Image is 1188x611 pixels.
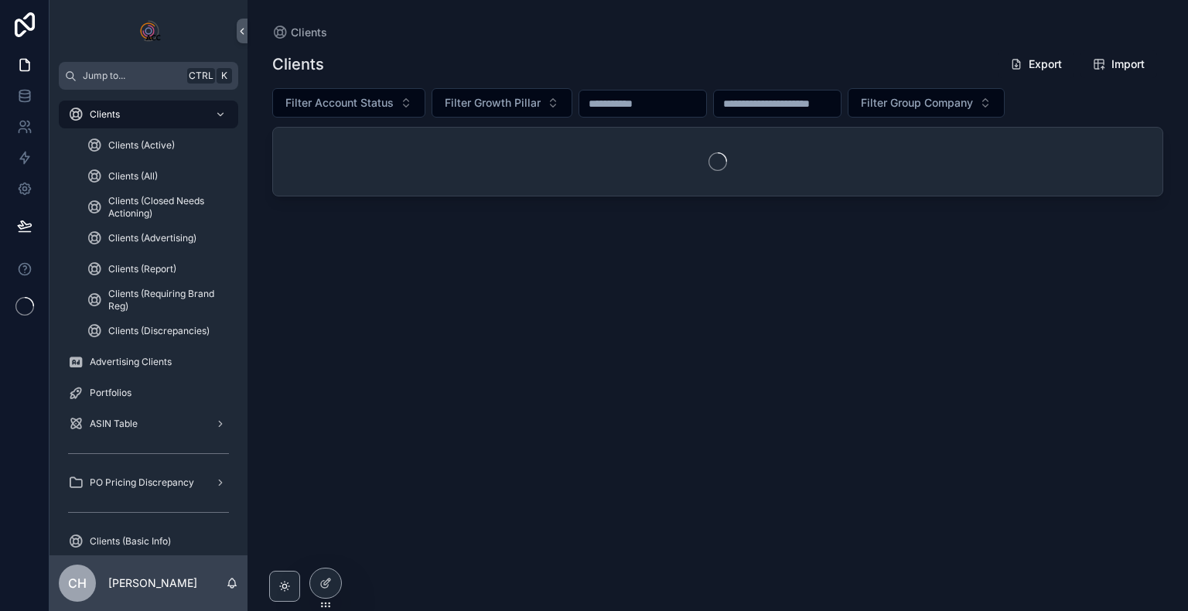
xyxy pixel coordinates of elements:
[59,527,238,555] a: Clients (Basic Info)
[49,90,247,555] div: scrollable content
[848,88,1005,118] button: Select Button
[59,348,238,376] a: Advertising Clients
[108,195,223,220] span: Clients (Closed Needs Actioning)
[108,232,196,244] span: Clients (Advertising)
[1111,56,1145,72] span: Import
[108,263,176,275] span: Clients (Report)
[108,575,197,591] p: [PERSON_NAME]
[445,95,541,111] span: Filter Growth Pillar
[90,418,138,430] span: ASIN Table
[285,95,394,111] span: Filter Account Status
[77,162,238,190] a: Clients (All)
[68,574,87,592] span: CH
[998,50,1074,78] button: Export
[861,95,973,111] span: Filter Group Company
[59,62,238,90] button: Jump to...CtrlK
[136,19,161,43] img: App logo
[1080,50,1157,78] button: Import
[90,387,131,399] span: Portfolios
[59,469,238,497] a: PO Pricing Discrepancy
[59,379,238,407] a: Portfolios
[90,535,171,548] span: Clients (Basic Info)
[291,25,327,40] span: Clients
[77,131,238,159] a: Clients (Active)
[77,286,238,314] a: Clients (Requiring Brand Reg)
[90,356,172,368] span: Advertising Clients
[272,53,324,75] h1: Clients
[77,224,238,252] a: Clients (Advertising)
[59,101,238,128] a: Clients
[59,410,238,438] a: ASIN Table
[272,88,425,118] button: Select Button
[272,25,327,40] a: Clients
[77,255,238,283] a: Clients (Report)
[90,108,120,121] span: Clients
[218,70,230,82] span: K
[77,317,238,345] a: Clients (Discrepancies)
[108,288,223,312] span: Clients (Requiring Brand Reg)
[187,68,215,84] span: Ctrl
[77,193,238,221] a: Clients (Closed Needs Actioning)
[432,88,572,118] button: Select Button
[90,476,194,489] span: PO Pricing Discrepancy
[83,70,181,82] span: Jump to...
[108,139,175,152] span: Clients (Active)
[108,325,210,337] span: Clients (Discrepancies)
[108,170,158,183] span: Clients (All)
